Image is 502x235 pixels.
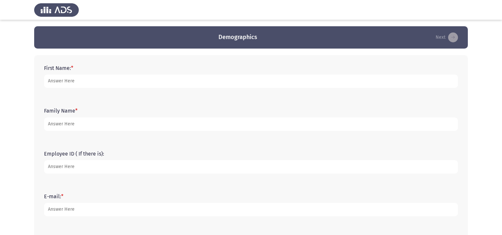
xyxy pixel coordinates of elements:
[44,117,458,131] input: add answer text
[44,75,458,88] input: add answer text
[44,193,63,200] label: E-mail:
[44,108,78,114] label: Family Name
[34,1,79,19] img: Assess Talent Management logo
[44,203,458,216] input: add answer text
[434,32,460,43] button: load next page
[44,151,104,157] label: Employee ID ( If there is):
[44,160,458,174] input: add answer text
[218,33,257,41] h3: Demographics
[44,65,73,71] label: First Name:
